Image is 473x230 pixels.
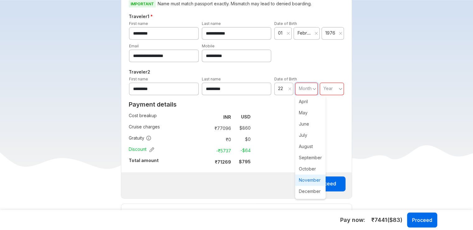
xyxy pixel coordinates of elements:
[325,30,336,36] span: 1976
[239,159,251,164] strong: $ 795
[339,30,342,36] button: Clear
[202,21,221,26] label: Last name
[295,175,326,186] span: November
[241,114,251,119] strong: USD
[129,77,148,81] label: First name
[202,77,221,81] label: Last name
[129,146,154,152] span: Discount
[314,31,318,35] svg: close
[295,96,326,107] span: April
[278,85,286,92] span: 22
[205,122,207,134] td: :
[234,124,251,132] td: $ 860
[215,159,231,165] strong: ₹ 71269
[207,135,234,144] td: ₹ 0
[207,146,234,155] td: -₹ 5737
[323,86,333,91] span: Year
[295,130,326,141] span: July
[205,145,207,156] td: :
[274,21,297,26] label: Date of Birth
[288,87,292,91] svg: close
[295,141,326,152] span: August
[307,176,345,191] button: Proceed
[129,122,205,134] td: Cruise charges
[129,111,205,122] td: Cost breakup
[286,31,290,35] svg: close
[205,156,207,167] td: :
[371,216,402,224] span: ₹ 7441 ($ 83 )
[339,86,342,92] svg: angle down
[339,31,342,35] svg: close
[128,13,345,20] h5: Traveler 1
[205,111,207,122] td: :
[295,163,326,175] span: October
[202,44,215,48] label: Mobile
[129,44,139,48] label: Email
[205,134,207,145] td: :
[207,124,234,132] td: ₹ 77096
[340,216,365,224] h5: Pay now :
[129,135,151,141] span: Gratuity
[295,186,326,197] span: December
[234,146,251,155] td: -$ 64
[223,114,231,120] strong: INR
[278,30,285,36] span: 01
[297,30,312,36] span: February
[128,68,345,76] h5: Traveler 2
[129,21,148,26] label: First name
[295,107,326,118] span: May
[295,118,326,130] span: June
[234,135,251,144] td: $ 0
[129,158,159,163] strong: Total amount
[288,86,292,92] button: Clear
[314,30,318,36] button: Clear
[129,101,251,108] h2: Payment details
[274,77,297,81] label: Date of Birth
[313,86,316,92] svg: angle down
[286,30,290,36] button: Clear
[407,213,437,228] button: Proceed
[295,152,326,163] span: September
[299,86,312,91] span: Month
[129,0,156,7] span: IMPORTANT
